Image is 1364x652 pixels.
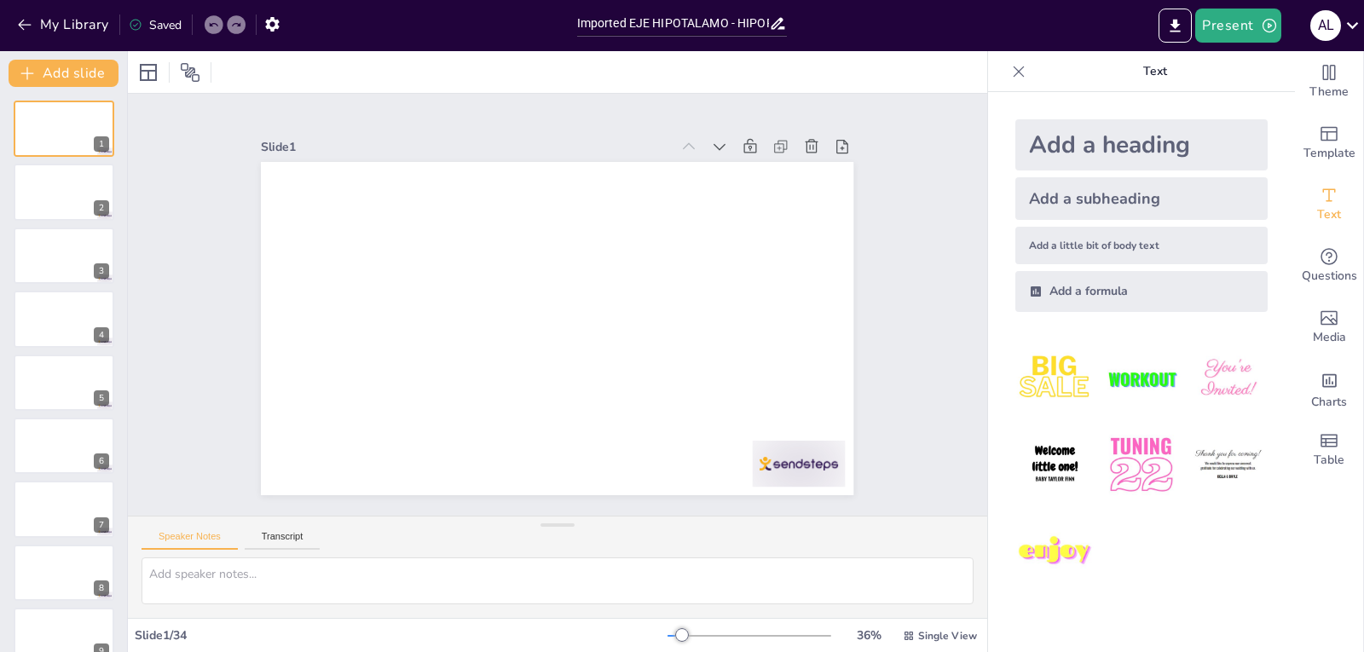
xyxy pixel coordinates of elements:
[1313,328,1346,347] span: Media
[1159,9,1192,43] button: Export to PowerPoint
[94,517,109,533] div: 7
[245,531,321,550] button: Transcript
[135,627,668,643] div: Slide 1 / 34
[1101,339,1181,418] img: 2.jpeg
[1188,425,1268,505] img: 6.jpeg
[1195,9,1280,43] button: Present
[94,453,109,469] div: 6
[1032,51,1278,92] p: Text
[1101,425,1181,505] img: 5.jpeg
[14,355,114,411] div: 5
[1015,271,1268,312] div: Add a formula
[14,545,114,601] div: 8
[1295,358,1363,419] div: Add charts and graphs
[1295,174,1363,235] div: Add text boxes
[1303,144,1355,163] span: Template
[14,481,114,537] div: 7
[14,101,114,157] div: 1
[1302,267,1357,286] span: Questions
[577,11,770,36] input: Insert title
[14,291,114,347] div: 4
[1295,51,1363,113] div: Change the overall theme
[1015,425,1095,505] img: 4.jpeg
[14,164,114,220] div: 2
[13,11,116,38] button: My Library
[14,418,114,474] div: 6
[1295,297,1363,358] div: Add images, graphics, shapes or video
[94,263,109,279] div: 3
[1015,512,1095,591] img: 7.jpeg
[129,17,182,33] div: Saved
[1317,205,1341,224] span: Text
[1311,393,1347,412] span: Charts
[1295,419,1363,481] div: Add a table
[1015,339,1095,418] img: 1.jpeg
[1309,83,1349,101] span: Theme
[94,327,109,343] div: 4
[1015,227,1268,264] div: Add a little bit of body text
[94,200,109,216] div: 2
[1295,235,1363,297] div: Get real-time input from your audience
[135,59,162,86] div: Layout
[1310,10,1341,41] div: A L
[94,580,109,596] div: 8
[1314,451,1344,470] span: Table
[1015,177,1268,220] div: Add a subheading
[1015,119,1268,170] div: Add a heading
[180,62,200,83] span: Position
[1310,9,1341,43] button: A L
[1188,339,1268,418] img: 3.jpeg
[918,629,977,643] span: Single View
[94,136,109,152] div: 1
[14,228,114,284] div: 3
[1295,113,1363,174] div: Add ready made slides
[94,390,109,406] div: 5
[9,60,118,87] button: Add slide
[848,627,889,643] div: 36 %
[142,531,238,550] button: Speaker Notes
